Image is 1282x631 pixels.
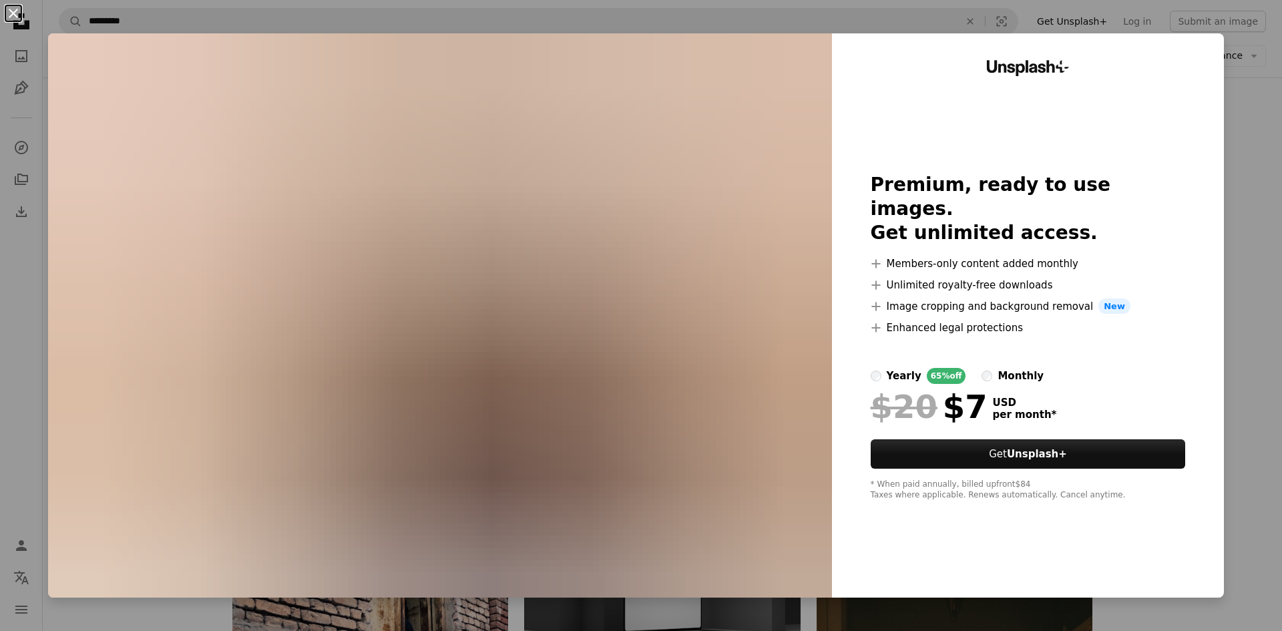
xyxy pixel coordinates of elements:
[998,368,1044,384] div: monthly
[993,409,1057,421] span: per month *
[927,368,966,384] div: 65% off
[982,371,992,381] input: monthly
[871,439,1186,469] button: GetUnsplash+
[871,173,1186,245] h2: Premium, ready to use images. Get unlimited access.
[871,371,881,381] input: yearly65%off
[887,368,921,384] div: yearly
[871,479,1186,501] div: * When paid annually, billed upfront $84 Taxes where applicable. Renews automatically. Cancel any...
[871,277,1186,293] li: Unlimited royalty-free downloads
[871,389,937,424] span: $20
[993,397,1057,409] span: USD
[1007,448,1067,460] strong: Unsplash+
[871,256,1186,272] li: Members-only content added monthly
[871,298,1186,314] li: Image cropping and background removal
[871,320,1186,336] li: Enhanced legal protections
[1098,298,1130,314] span: New
[871,389,988,424] div: $7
